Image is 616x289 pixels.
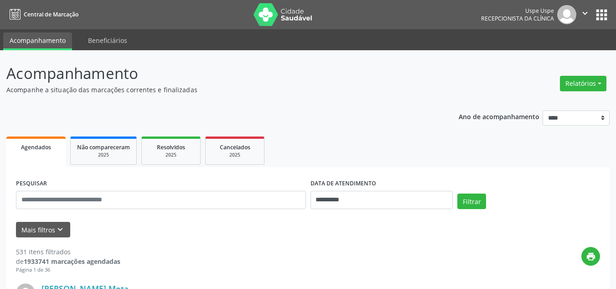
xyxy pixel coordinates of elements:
[311,177,376,191] label: DATA DE ATENDIMENTO
[24,257,120,266] strong: 1933741 marcações agendadas
[6,62,429,85] p: Acompanhamento
[157,143,185,151] span: Resolvidos
[55,225,65,235] i: keyboard_arrow_down
[16,257,120,266] div: de
[77,143,130,151] span: Não compareceram
[148,152,194,158] div: 2025
[459,110,539,122] p: Ano de acompanhamento
[220,143,250,151] span: Cancelados
[3,32,72,50] a: Acompanhamento
[16,177,47,191] label: PESQUISAR
[212,152,258,158] div: 2025
[16,222,70,238] button: Mais filtroskeyboard_arrow_down
[77,152,130,158] div: 2025
[24,11,78,18] span: Central de Marcação
[594,7,610,23] button: apps
[6,7,78,22] a: Central de Marcação
[481,7,554,15] div: Uspe Uspe
[557,5,576,24] img: img
[586,252,596,262] i: print
[21,143,51,151] span: Agendados
[82,32,134,48] a: Beneficiários
[481,15,554,22] span: Recepcionista da clínica
[16,247,120,257] div: 531 itens filtrados
[457,194,486,209] button: Filtrar
[560,76,606,91] button: Relatórios
[576,5,594,24] button: 
[16,266,120,274] div: Página 1 de 36
[581,247,600,266] button: print
[6,85,429,95] p: Acompanhe a situação das marcações correntes e finalizadas
[580,8,590,18] i: 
